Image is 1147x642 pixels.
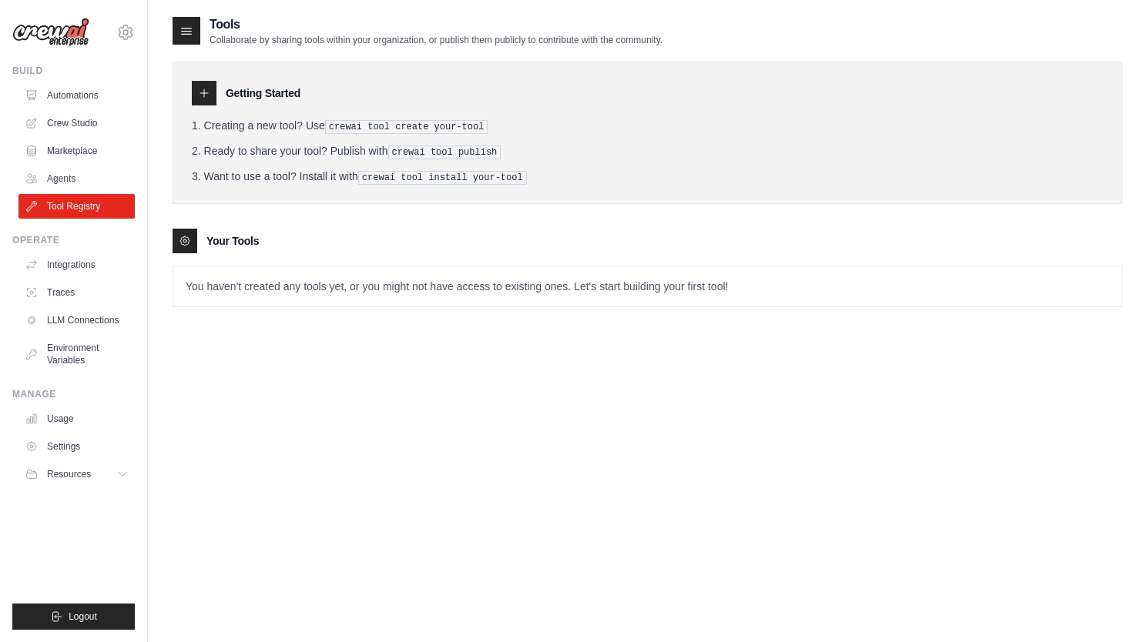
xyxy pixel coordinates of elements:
li: Creating a new tool? Use [192,118,1103,134]
li: Ready to share your tool? Publish with [192,143,1103,159]
a: Tool Registry [18,194,135,219]
img: Logo [12,18,89,47]
a: Settings [18,434,135,459]
h3: Getting Started [226,85,300,101]
a: Environment Variables [18,336,135,373]
p: You haven't created any tools yet, or you might not have access to existing ones. Let's start bui... [173,266,1122,306]
a: LLM Connections [18,308,135,333]
button: Logout [12,604,135,630]
pre: crewai tool install your-tool [358,171,527,185]
h2: Tools [210,15,662,34]
p: Collaborate by sharing tools within your organization, or publish them publicly to contribute wit... [210,34,662,46]
a: Integrations [18,252,135,277]
pre: crewai tool publish [388,145,501,159]
button: Resources [18,462,135,487]
h3: Your Tools [206,233,259,249]
a: Marketplace [18,139,135,163]
li: Want to use a tool? Install it with [192,169,1103,185]
div: Build [12,65,135,77]
div: Operate [12,234,135,246]
div: Manage [12,388,135,400]
span: Logout [69,610,97,623]
a: Agents [18,166,135,191]
pre: crewai tool create your-tool [325,120,488,134]
a: Crew Studio [18,111,135,135]
a: Usage [18,406,135,431]
a: Automations [18,83,135,108]
span: Resources [47,468,91,480]
a: Traces [18,280,135,305]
